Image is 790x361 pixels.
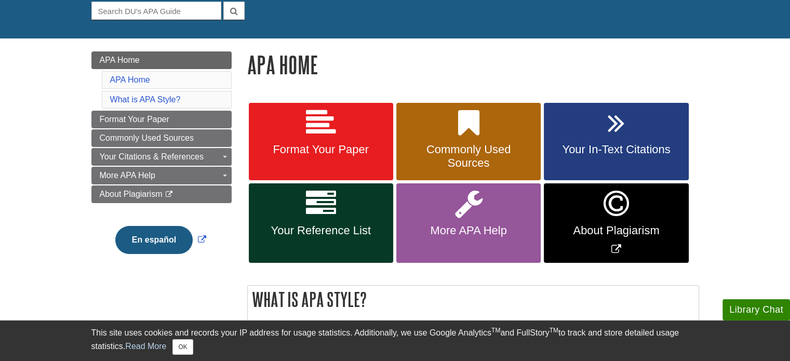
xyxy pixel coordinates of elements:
[113,235,209,244] a: Link opens in new window
[396,183,541,263] a: More APA Help
[110,75,150,84] a: APA Home
[172,339,193,355] button: Close
[100,115,169,124] span: Format Your Paper
[544,183,688,263] a: Link opens in new window
[722,299,790,320] button: Library Chat
[91,2,221,20] input: Search DU's APA Guide
[165,191,173,198] i: This link opens in a new window
[100,56,140,64] span: APA Home
[544,103,688,181] a: Your In-Text Citations
[125,342,166,351] a: Read More
[550,327,558,334] sup: TM
[257,143,385,156] span: Format Your Paper
[404,224,533,237] span: More APA Help
[552,143,680,156] span: Your In-Text Citations
[100,152,204,161] span: Your Citations & References
[396,103,541,181] a: Commonly Used Sources
[248,286,699,313] h2: What is APA Style?
[100,171,155,180] span: More APA Help
[91,111,232,128] a: Format Your Paper
[91,185,232,203] a: About Plagiarism
[491,327,500,334] sup: TM
[91,129,232,147] a: Commonly Used Sources
[247,51,699,78] h1: APA Home
[91,327,699,355] div: This site uses cookies and records your IP address for usage statistics. Additionally, we use Goo...
[115,226,193,254] button: En español
[404,143,533,170] span: Commonly Used Sources
[91,51,232,272] div: Guide Page Menu
[249,183,393,263] a: Your Reference List
[91,51,232,69] a: APA Home
[100,133,194,142] span: Commonly Used Sources
[110,95,181,104] a: What is APA Style?
[91,148,232,166] a: Your Citations & References
[257,224,385,237] span: Your Reference List
[100,190,163,198] span: About Plagiarism
[91,167,232,184] a: More APA Help
[249,103,393,181] a: Format Your Paper
[552,224,680,237] span: About Plagiarism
